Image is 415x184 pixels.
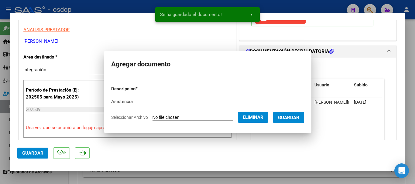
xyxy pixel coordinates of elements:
[111,59,304,70] h2: Agregar documento
[23,67,46,72] span: Integración
[26,124,229,131] p: Una vez que se asoció a un legajo aprobado no se puede cambiar el período de prestación.
[352,79,382,92] datatable-header-cell: Subido
[245,48,334,55] h1: DOCUMENTACIÓN RESPALDATORIA
[22,150,43,156] span: Guardar
[111,85,169,92] p: Descripcion
[354,100,366,105] span: [DATE]
[17,148,48,159] button: Guardar
[312,79,352,92] datatable-header-cell: Usuario
[239,45,396,58] mat-expansion-panel-header: DOCUMENTACIÓN RESPALDATORIA
[243,115,263,120] span: Eliminar
[23,27,70,32] span: ANALISIS PRESTADOR
[278,115,299,120] span: Guardar
[238,112,268,123] button: Eliminar
[354,82,368,87] span: Subido
[23,54,86,61] p: Area destinado *
[111,115,148,120] span: Seleccionar Archivo
[160,12,222,18] span: Se ha guardado el documento!
[23,38,232,45] p: [PERSON_NAME]
[250,12,252,17] span: x
[394,163,409,178] div: Open Intercom Messenger
[382,79,412,92] datatable-header-cell: Acción
[314,82,329,87] span: Usuario
[273,112,304,123] button: Guardar
[26,87,87,100] p: Período de Prestación (Ej: 202505 para Mayo 2025)
[239,58,396,183] div: DOCUMENTACIÓN RESPALDATORIA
